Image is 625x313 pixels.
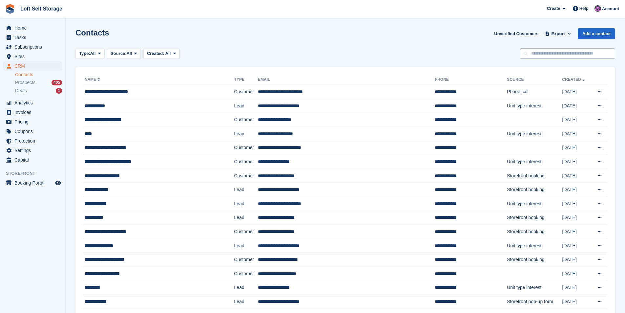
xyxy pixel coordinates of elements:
a: menu [3,127,62,136]
td: [DATE] [562,155,591,169]
td: Lead [234,281,258,295]
a: menu [3,23,62,33]
th: Phone [435,75,507,85]
td: [DATE] [562,225,591,239]
td: Unit type interest [507,281,562,295]
a: menu [3,155,62,165]
th: Email [258,75,435,85]
a: menu [3,117,62,126]
img: stora-icon-8386f47178a22dfd0bd8f6a31ec36ba5ce8667c1dd55bd0f319d3a0aa187defe.svg [5,4,15,14]
td: [DATE] [562,127,591,141]
span: Help [579,5,589,12]
a: menu [3,33,62,42]
td: Lead [234,183,258,197]
td: [DATE] [562,295,591,309]
span: Booking Portal [14,178,54,188]
div: 1 [56,88,62,94]
span: Coupons [14,127,54,136]
span: All [127,50,132,57]
button: Export [544,28,573,39]
a: menu [3,52,62,61]
td: Phone call [507,85,562,99]
span: Home [14,23,54,33]
span: CRM [14,61,54,71]
td: [DATE] [562,99,591,113]
td: Lead [234,99,258,113]
td: Storefront booking [507,183,562,197]
td: [DATE] [562,113,591,127]
td: Customer [234,141,258,155]
span: Analytics [14,98,54,107]
span: Settings [14,146,54,155]
span: Source: [111,50,126,57]
td: Unit type interest [507,239,562,253]
a: Contacts [15,72,62,78]
a: menu [3,42,62,52]
td: [DATE] [562,239,591,253]
a: menu [3,178,62,188]
td: Lead [234,211,258,225]
span: Type: [79,50,90,57]
a: Deals 1 [15,87,62,94]
a: Preview store [54,179,62,187]
td: [DATE] [562,281,591,295]
td: Lead [234,197,258,211]
span: All [90,50,96,57]
td: Lead [234,127,258,141]
td: Customer [234,225,258,239]
a: menu [3,136,62,145]
div: 405 [52,80,62,85]
span: Export [552,31,565,37]
td: Customer [234,253,258,267]
td: [DATE] [562,169,591,183]
td: Unit type interest [507,99,562,113]
span: Protection [14,136,54,145]
td: [DATE] [562,85,591,99]
a: menu [3,61,62,71]
td: Unit type interest [507,155,562,169]
td: Lead [234,295,258,309]
td: [DATE] [562,141,591,155]
span: Sites [14,52,54,61]
td: Storefront booking [507,211,562,225]
td: Customer [234,113,258,127]
td: Storefront booking [507,169,562,183]
th: Type [234,75,258,85]
td: [DATE] [562,183,591,197]
a: Unverified Customers [491,28,541,39]
span: Invoices [14,108,54,117]
span: Account [602,6,619,12]
span: Create [547,5,560,12]
span: Created: [147,51,164,56]
td: Customer [234,85,258,99]
td: [DATE] [562,267,591,281]
a: menu [3,98,62,107]
td: [DATE] [562,211,591,225]
button: Created: All [143,48,179,59]
span: Capital [14,155,54,165]
td: Customer [234,267,258,281]
td: Storefront pop-up form [507,295,562,309]
button: Type: All [75,48,104,59]
button: Source: All [107,48,141,59]
a: Created [562,77,586,82]
td: Unit type interest [507,197,562,211]
span: Tasks [14,33,54,42]
td: [DATE] [562,253,591,267]
span: Deals [15,88,27,94]
img: Amy Wright [594,5,601,12]
td: Customer [234,169,258,183]
span: Subscriptions [14,42,54,52]
td: [DATE] [562,197,591,211]
span: All [165,51,171,56]
td: Unit type interest [507,127,562,141]
span: Pricing [14,117,54,126]
h1: Contacts [75,28,109,37]
td: Customer [234,155,258,169]
th: Source [507,75,562,85]
a: Prospects 405 [15,79,62,86]
a: Loft Self Storage [18,3,65,14]
a: menu [3,108,62,117]
a: Add a contact [578,28,615,39]
td: Storefront booking [507,225,562,239]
